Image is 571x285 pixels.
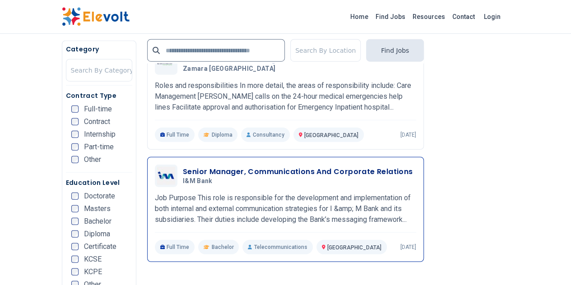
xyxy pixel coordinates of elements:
[526,242,571,285] iframe: Chat Widget
[400,131,416,138] p: [DATE]
[71,205,79,212] input: Masters
[183,166,413,177] h3: Senior Manager, Communications And Corporate Relations
[157,60,175,68] img: Zamara Kenya
[84,243,116,250] span: Certificate
[84,256,102,263] span: KCSE
[84,156,101,163] span: Other
[66,91,132,100] h5: Contract Type
[62,7,130,26] img: Elevolt
[84,205,111,212] span: Masters
[71,218,79,225] input: Bachelor
[71,143,79,151] input: Part-time
[84,193,115,200] span: Doctorate
[478,8,506,26] a: Login
[449,9,478,24] a: Contact
[366,39,424,62] button: Find Jobs
[211,131,232,138] span: Diploma
[372,9,409,24] a: Find Jobs
[71,268,79,276] input: KCPE
[183,177,213,185] span: I&M Bank
[155,128,195,142] p: Full Time
[71,156,79,163] input: Other
[84,143,114,151] span: Part-time
[155,193,416,225] p: Job Purpose This role is responsible for the development and implementation of both internal and ...
[84,131,116,138] span: Internship
[66,45,132,54] h5: Category
[71,118,79,125] input: Contract
[71,230,79,238] input: Diploma
[84,268,102,276] span: KCPE
[211,244,233,251] span: Bachelor
[71,131,79,138] input: Internship
[327,244,381,251] span: [GEOGRAPHIC_DATA]
[155,52,416,142] a: Zamara KenyaConsultant Care ManagementZamara [GEOGRAPHIC_DATA]Roles and responsibilities In more ...
[66,178,132,187] h5: Education Level
[242,240,312,254] p: Telecommunications
[183,65,275,73] span: Zamara [GEOGRAPHIC_DATA]
[304,132,358,138] span: [GEOGRAPHIC_DATA]
[155,240,195,254] p: Full Time
[157,167,175,185] img: I&M Bank
[71,106,79,113] input: Full-time
[409,9,449,24] a: Resources
[71,256,79,263] input: KCSE
[155,165,416,254] a: I&M BankSenior Manager, Communications And Corporate RelationsI&M BankJob Purpose This role is re...
[71,193,79,200] input: Doctorate
[84,118,110,125] span: Contract
[347,9,372,24] a: Home
[84,106,112,113] span: Full-time
[84,218,111,225] span: Bachelor
[241,128,289,142] p: Consultancy
[84,230,110,238] span: Diploma
[71,243,79,250] input: Certificate
[400,244,416,251] p: [DATE]
[155,80,416,113] p: Roles and responsibilities In more detail, the areas of responsibility include: Care Management [...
